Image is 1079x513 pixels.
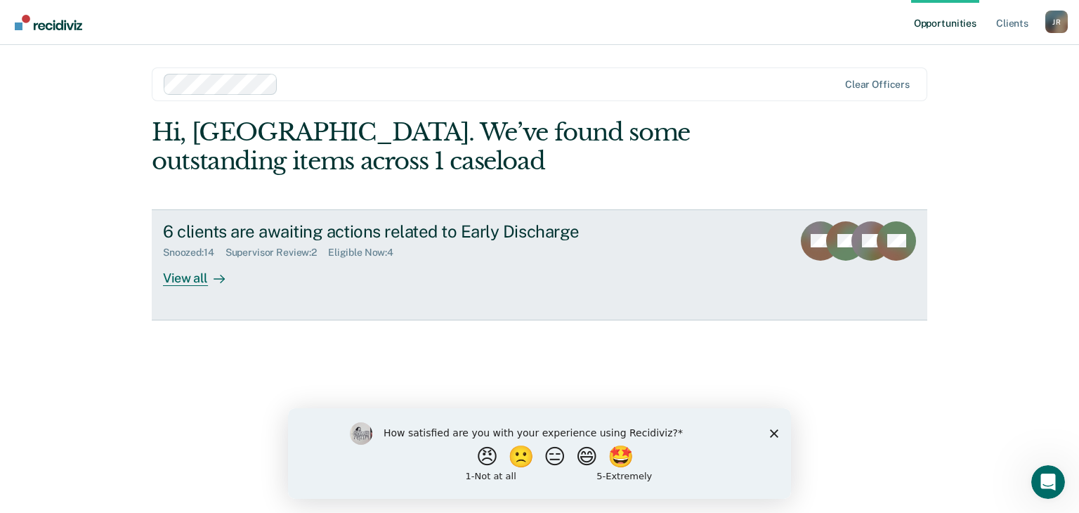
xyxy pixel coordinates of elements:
iframe: Survey by Kim from Recidiviz [288,408,791,499]
div: Hi, [GEOGRAPHIC_DATA]. We’ve found some outstanding items across 1 caseload [152,118,772,176]
div: Supervisor Review : 2 [225,247,328,259]
div: Eligible Now : 4 [328,247,405,259]
div: View all [163,259,242,286]
div: Clear officers [845,79,910,91]
a: 6 clients are awaiting actions related to Early DischargeSnoozed:14Supervisor Review:2Eligible No... [152,209,927,320]
button: Profile dropdown button [1045,11,1068,33]
div: Snoozed : 14 [163,247,225,259]
img: Recidiviz [15,15,82,30]
div: J R [1045,11,1068,33]
div: 6 clients are awaiting actions related to Early Discharge [163,221,656,242]
iframe: Intercom live chat [1031,465,1065,499]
